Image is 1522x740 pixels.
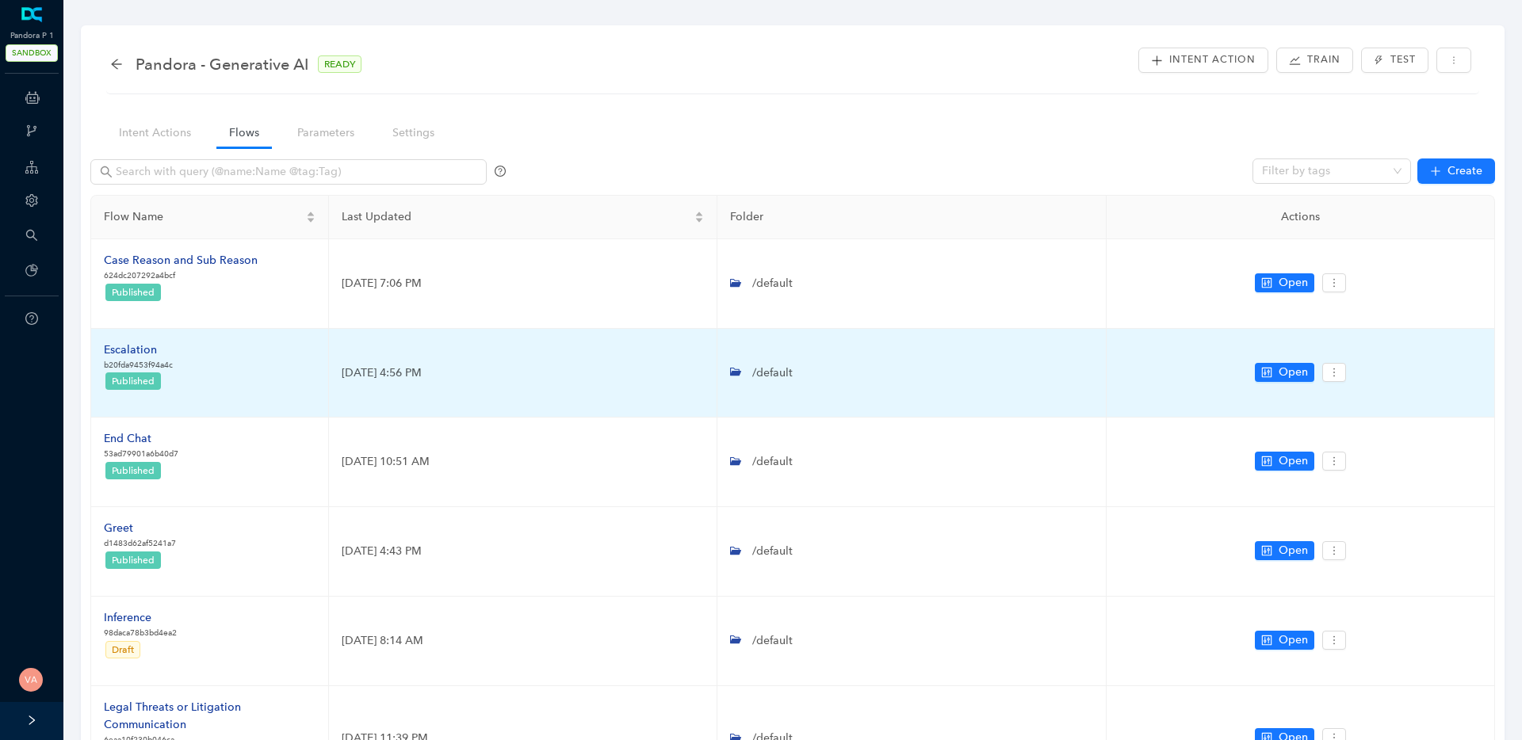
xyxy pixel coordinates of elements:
button: controlOpen [1255,631,1314,650]
span: /default [749,544,793,558]
th: Last Updated [329,196,717,239]
input: Search with query (@name:Name @tag:Tag) [116,163,465,181]
span: question-circle [495,166,506,177]
div: Greet [104,520,176,537]
button: more [1322,363,1346,382]
span: more [1329,635,1340,646]
span: control [1261,635,1272,646]
button: controlOpen [1255,541,1314,560]
span: plus [1430,166,1441,177]
span: Draft [112,644,134,655]
button: more [1322,273,1346,292]
td: [DATE] 4:56 PM [329,329,717,418]
span: /default [749,366,793,380]
span: folder-open [730,634,741,645]
span: search [25,229,38,242]
div: Case Reason and Sub Reason [104,252,258,269]
span: plus [1151,55,1163,67]
td: [DATE] 4:43 PM [329,507,717,597]
span: more [1329,277,1340,288]
span: pie-chart [25,264,38,277]
span: Open [1279,631,1308,649]
span: Published [112,555,155,566]
th: Flow Name [91,196,329,239]
span: folder-open [730,456,741,467]
button: controlOpen [1255,273,1314,292]
a: Settings [380,118,447,147]
span: SANDBOX [6,44,58,62]
span: READY [318,55,361,73]
span: question-circle [25,312,38,325]
span: /default [749,634,793,647]
span: /default [749,277,793,290]
p: 53ad79901a6b40d7 [104,448,178,460]
span: more [1329,456,1340,467]
span: Train [1307,52,1340,67]
button: plusCreate [1417,158,1495,184]
span: control [1261,545,1272,556]
a: Intent Actions [106,118,204,147]
button: more [1436,48,1471,73]
button: plusIntent Action [1138,48,1268,73]
span: Open [1279,542,1308,559]
p: d1483d62af5241a7 [104,537,176,550]
p: 98daca78b3bd4ea2 [104,627,177,639]
button: more [1322,631,1346,650]
img: 5c5f7907468957e522fad195b8a1453a [19,668,43,692]
a: Flows [216,118,272,147]
td: [DATE] 10:51 AM [329,418,717,507]
a: Parameters [285,118,367,147]
span: more [1329,367,1340,378]
p: b20fda9453f94a4c [104,359,173,372]
button: more [1322,452,1346,471]
p: 624dc207292a4bcf [104,269,258,282]
span: Open [1279,274,1308,292]
div: Escalation [104,341,173,359]
div: back [110,58,123,71]
span: Published [112,287,155,298]
button: controlOpen [1255,363,1314,382]
span: Intent Action [1169,52,1256,67]
span: more [1449,55,1459,65]
td: [DATE] 8:14 AM [329,597,717,686]
th: Actions [1107,196,1495,239]
span: Open [1279,452,1308,470]
span: Create [1447,162,1482,180]
span: setting [25,194,38,207]
span: stock [1289,55,1301,67]
span: Test [1390,52,1416,67]
div: Inference [104,609,177,627]
span: control [1261,456,1272,467]
button: stock Train [1276,48,1353,73]
div: End Chat [104,430,178,448]
span: branches [25,124,38,137]
span: search [100,166,113,178]
div: Legal Threats or Litigation Communication [104,699,315,734]
span: control [1261,277,1272,288]
button: more [1322,541,1346,560]
span: /default [749,455,793,468]
span: more [1329,545,1340,556]
button: thunderboltTest [1361,48,1428,73]
button: controlOpen [1255,452,1314,471]
span: folder-open [730,545,741,556]
td: [DATE] 7:06 PM [329,239,717,329]
span: arrow-left [110,58,123,71]
span: Published [112,465,155,476]
span: Open [1279,364,1308,381]
span: Published [112,376,155,387]
span: folder-open [730,277,741,288]
span: control [1261,367,1272,378]
span: Flow Name [104,208,303,226]
th: Folder [717,196,1106,239]
span: Last Updated [342,208,691,226]
span: Pandora - Generative AI [136,51,308,77]
span: thunderbolt [1374,55,1383,65]
span: folder-open [730,366,741,377]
